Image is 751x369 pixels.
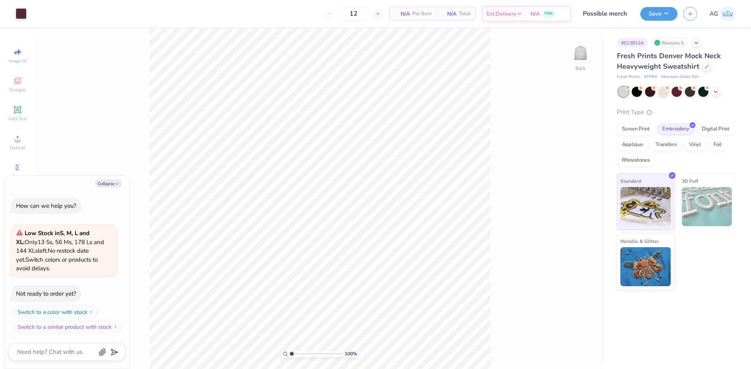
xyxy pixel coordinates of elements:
[394,10,410,18] span: N/A
[459,10,471,18] span: Total
[617,38,648,48] div: # 513812A
[89,310,93,314] img: Switch to a color with stock
[13,306,98,318] button: Switch to a color with stock
[9,87,26,93] span: Designs
[617,139,648,151] div: Applique
[8,116,27,122] span: Add Text
[16,290,76,298] div: Not ready to order yet?
[617,74,640,80] span: Fresh Prints
[620,247,671,286] img: Metallic & Glitter
[16,229,104,272] span: Only 13 Ss, 56 Ms, 178 Ls and 144 XLs left. Switch colors or products to avoid delays.
[682,187,732,226] img: 3D Puff
[661,74,700,80] span: Minimum Order: 50 +
[617,51,721,71] span: Fresh Prints Denver Mock Neck Heavyweight Sweatshirt
[487,10,516,18] span: Est. Delivery
[573,45,588,61] img: Back
[113,324,118,329] img: Switch to a similar product with stock
[682,177,698,185] span: 3D Puff
[652,38,688,48] div: Revision 5
[13,321,122,333] button: Switch to a similar product with stock
[575,65,586,72] div: Back
[620,237,659,245] span: Metallic & Glitter
[16,247,89,264] span: No restock date yet.
[617,123,655,135] div: Screen Print
[617,155,655,166] div: Rhinestones
[16,202,76,210] div: How can we help you?
[684,139,706,151] div: Vinyl
[710,9,718,18] span: AG
[620,187,671,226] img: Standard
[708,139,727,151] div: Foil
[441,10,456,18] span: N/A
[620,177,641,185] span: Standard
[644,74,657,80] span: # FP94
[345,350,357,357] span: 100 %
[95,179,122,187] button: Collapse
[16,229,90,246] strong: Low Stock in S, M, L and XL :
[577,6,634,21] input: Untitled Design
[412,10,431,18] span: Per Item
[12,173,24,180] span: Greek
[640,7,677,21] button: Save
[9,58,27,64] span: Image AI
[530,10,540,18] span: N/A
[657,123,694,135] div: Embroidery
[650,139,682,151] div: Transfers
[544,11,553,16] span: FREE
[10,144,25,151] span: Upload
[720,6,735,21] img: Aljosh Eyron Garcia
[617,108,735,117] div: Print Type
[697,123,735,135] div: Digital Print
[338,7,369,21] input: – –
[710,6,735,21] a: AG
